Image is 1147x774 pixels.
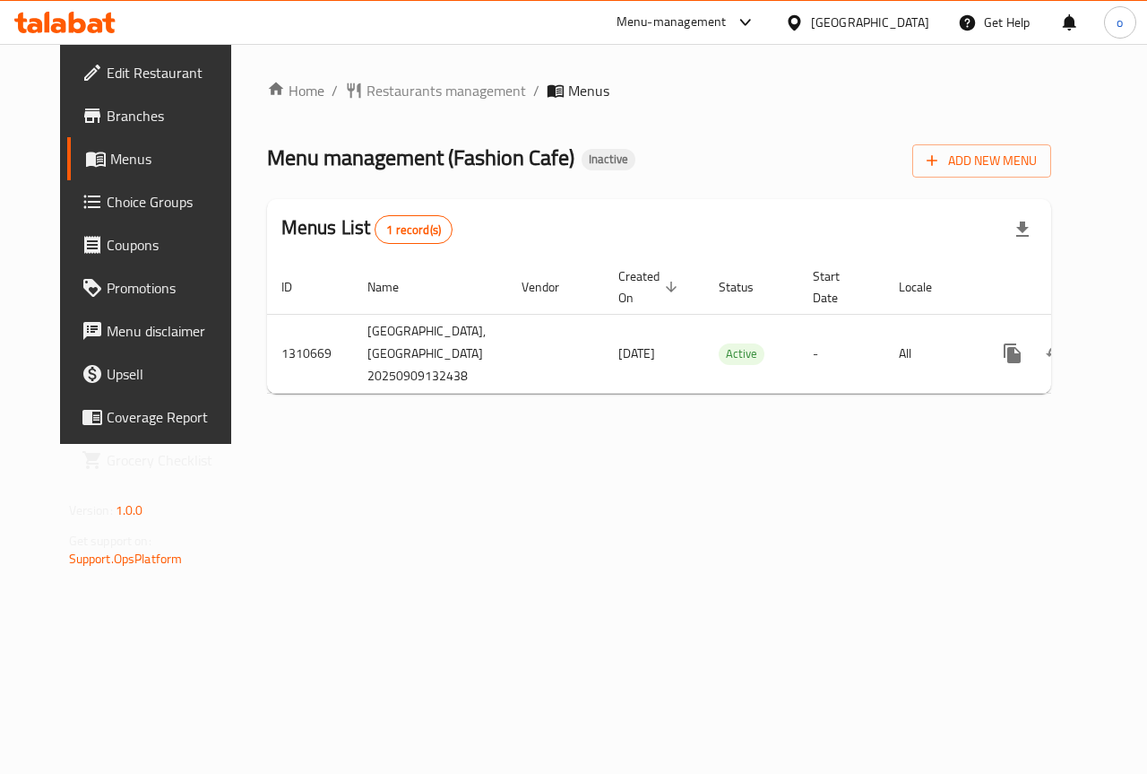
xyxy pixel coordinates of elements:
a: Restaurants management [345,80,526,101]
td: All [884,314,977,393]
div: Export file [1001,208,1044,251]
a: Menu disclaimer [67,309,252,352]
span: 1.0.0 [116,499,143,522]
td: - [798,314,884,393]
div: [GEOGRAPHIC_DATA] [811,13,929,32]
li: / [533,80,539,101]
span: o [1117,13,1123,32]
span: Menus [568,80,609,101]
button: Change Status [1034,332,1077,375]
span: Locale [899,276,955,298]
span: Get support on: [69,529,151,552]
span: Restaurants management [367,80,526,101]
span: Menu management ( Fashion Cafe ) [267,137,574,178]
a: Branches [67,94,252,137]
span: Promotions [107,277,237,299]
span: Name [367,276,422,298]
button: Add New Menu [912,144,1051,178]
a: Grocery Checklist [67,439,252,482]
span: Edit Restaurant [107,62,237,83]
td: [GEOGRAPHIC_DATA],[GEOGRAPHIC_DATA] 20250909132438 [353,314,507,393]
a: Menus [67,137,252,180]
span: ID [281,276,315,298]
span: Choice Groups [107,191,237,213]
a: Support.OpsPlatform [69,547,183,570]
span: Add New Menu [927,150,1037,172]
li: / [332,80,338,101]
a: Coupons [67,223,252,266]
span: Upsell [107,363,237,385]
button: more [991,332,1034,375]
a: Coverage Report [67,396,252,439]
span: Created On [618,265,683,309]
span: Inactive [582,152,635,167]
a: Upsell [67,352,252,396]
span: Active [719,344,764,364]
div: Active [719,344,764,365]
span: Vendor [522,276,582,298]
span: Start Date [813,265,863,309]
div: Inactive [582,149,635,170]
span: Grocery Checklist [107,449,237,471]
span: Status [719,276,777,298]
div: Total records count [375,215,453,244]
span: Coupons [107,234,237,256]
a: Choice Groups [67,180,252,223]
nav: breadcrumb [267,80,1052,101]
h2: Menus List [281,214,453,244]
a: Home [267,80,324,101]
span: Coverage Report [107,406,237,428]
span: Version: [69,499,113,522]
span: Menus [110,148,237,170]
span: [DATE] [618,342,655,365]
td: 1310669 [267,314,353,393]
span: Branches [107,105,237,126]
span: 1 record(s) [375,222,452,239]
a: Edit Restaurant [67,51,252,94]
a: Promotions [67,266,252,309]
span: Menu disclaimer [107,320,237,342]
div: Menu-management [617,12,727,33]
